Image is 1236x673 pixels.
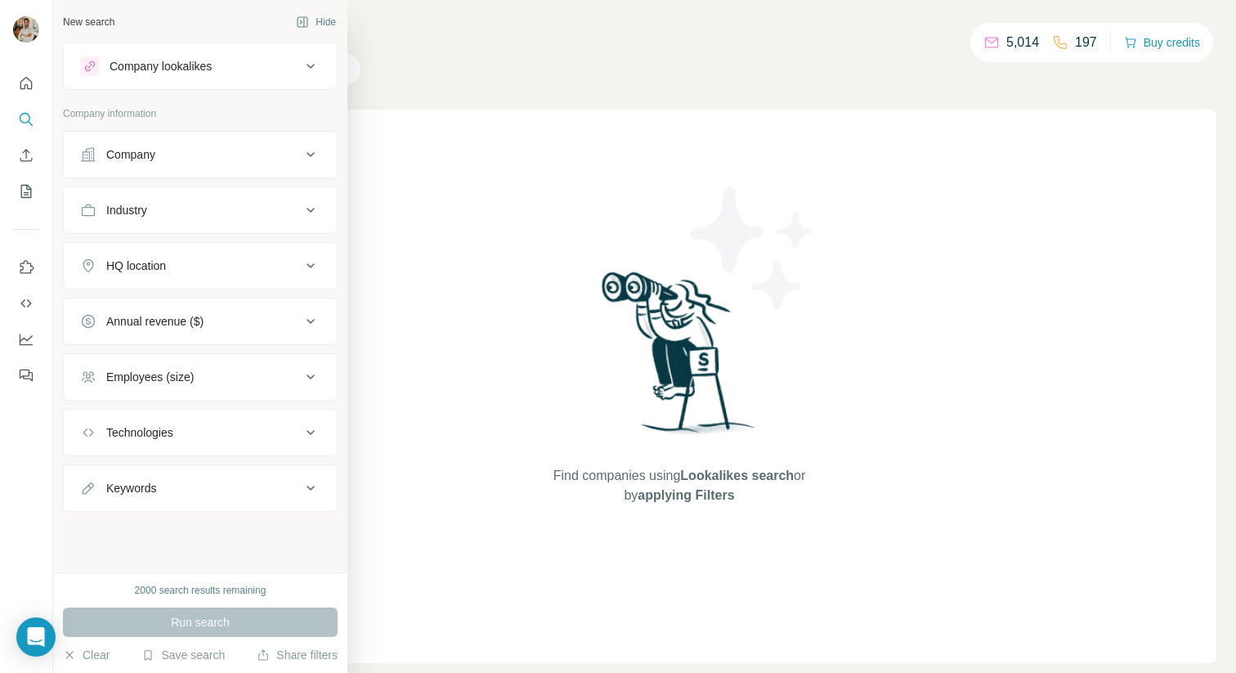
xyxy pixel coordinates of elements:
button: Technologies [64,413,337,452]
button: Use Surfe on LinkedIn [13,253,39,282]
img: Surfe Illustration - Stars [679,175,826,322]
button: Keywords [64,469,337,508]
button: Feedback [13,361,39,390]
button: Annual revenue ($) [64,302,337,341]
div: New search [63,15,114,29]
button: Company [64,135,337,174]
p: 5,014 [1006,33,1039,52]
span: Lookalikes search [680,469,794,482]
button: Hide [284,10,347,34]
span: applying Filters [638,488,734,502]
button: My lists [13,177,39,206]
button: Use Surfe API [13,289,39,318]
div: Industry [106,202,147,218]
div: 2000 search results remaining [135,583,266,598]
div: Technologies [106,424,173,441]
button: Clear [63,647,110,663]
span: Find companies using or by [549,466,810,505]
div: Annual revenue ($) [106,313,204,330]
button: Company lookalikes [64,47,337,86]
h4: Search [142,20,1216,43]
button: Share filters [257,647,338,663]
div: Employees (size) [106,369,194,385]
button: Quick start [13,69,39,98]
button: Search [13,105,39,134]
button: Employees (size) [64,357,337,397]
button: Enrich CSV [13,141,39,170]
div: Company lookalikes [110,58,212,74]
button: HQ location [64,246,337,285]
p: Company information [63,106,338,121]
div: Company [106,146,155,163]
div: HQ location [106,258,166,274]
button: Dashboard [13,325,39,354]
img: Avatar [13,16,39,43]
button: Industry [64,191,337,230]
div: Keywords [106,480,156,496]
p: 197 [1075,33,1097,52]
button: Save search [141,647,225,663]
div: Open Intercom Messenger [16,617,56,657]
button: Buy credits [1124,31,1200,54]
img: Surfe Illustration - Woman searching with binoculars [594,267,764,450]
